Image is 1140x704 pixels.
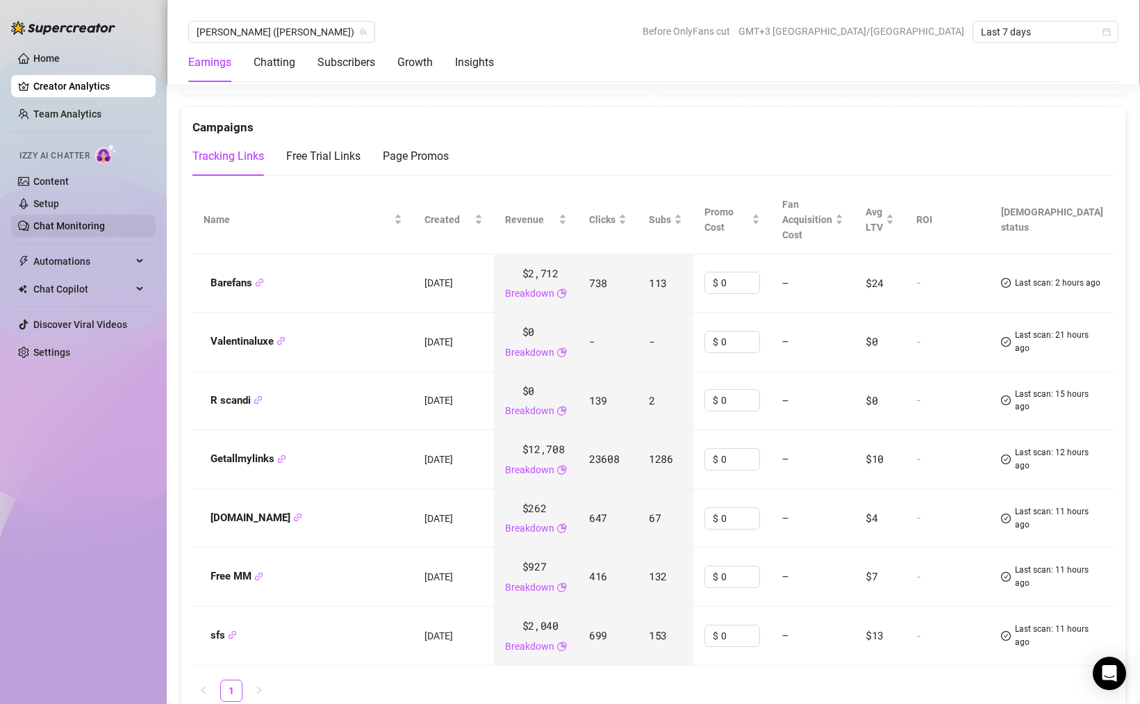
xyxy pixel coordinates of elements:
[33,108,101,120] a: Team Analytics
[1102,28,1111,36] span: calendar
[33,319,127,330] a: Discover Viral Videos
[254,571,263,582] button: Copy Link
[721,566,759,587] input: Enter cost
[866,511,877,525] span: $4
[782,393,788,407] span: —
[649,452,673,466] span: 1286
[199,686,208,694] span: left
[210,629,237,641] strong: sfs
[721,449,759,470] input: Enter cost
[589,276,607,290] span: 738
[649,276,667,290] span: 113
[248,680,270,702] li: Next Page
[359,28,367,36] span: team
[1001,623,1011,649] span: check-circle
[505,345,554,360] a: Breakdown
[424,395,453,406] span: [DATE]
[649,334,655,348] span: -
[721,331,759,352] input: Enter cost
[981,22,1110,42] span: Last 7 days
[522,324,534,341] span: $0
[33,53,60,64] a: Home
[721,508,759,529] input: Enter cost
[33,220,105,231] a: Chat Monitoring
[1015,623,1103,649] span: Last scan: 11 hours ago
[424,630,453,641] span: [DATE]
[557,345,567,360] span: pie-chart
[782,628,788,642] span: —
[33,347,70,358] a: Settings
[866,569,877,583] span: $7
[255,278,264,287] span: link
[317,54,375,71] div: Subscribers
[221,680,242,701] a: 1
[1015,564,1103,590] span: Last scan: 11 hours ago
[276,336,286,345] span: link
[505,521,554,536] a: Breakdown
[1093,657,1126,690] div: Open Intercom Messenger
[210,452,286,465] strong: Getallmylinks
[277,454,286,464] button: Copy Link
[255,686,263,694] span: right
[721,272,759,293] input: Enter cost
[557,286,567,301] span: pie-chart
[916,630,979,642] div: -
[1001,329,1011,355] span: check-circle
[18,256,29,267] span: thunderbolt
[255,278,264,288] button: Copy Link
[866,276,884,290] span: $24
[522,441,565,458] span: $12,708
[424,571,453,582] span: [DATE]
[397,54,433,71] div: Growth
[522,265,559,282] span: $2,712
[649,569,667,583] span: 132
[1001,388,1011,414] span: check-circle
[455,54,494,71] div: Insights
[557,580,567,595] span: pie-chart
[505,212,556,227] span: Revenue
[649,511,661,525] span: 67
[505,639,554,654] a: Breakdown
[522,383,534,400] span: $0
[210,394,263,407] strong: R scandi
[505,580,554,595] a: Breakdown
[228,630,237,639] span: link
[293,513,302,522] span: link
[505,286,554,301] a: Breakdown
[424,212,472,227] span: Created
[866,206,883,233] span: Avg LTV
[589,569,607,583] span: 416
[1015,446,1103,473] span: Last scan: 12 hours ago
[505,462,554,477] a: Breakdown
[1001,446,1011,473] span: check-circle
[916,336,979,348] div: -
[522,559,547,575] span: $927
[192,680,215,702] li: Previous Page
[276,336,286,347] button: Copy Link
[589,511,607,525] span: 647
[916,453,979,466] div: -
[192,148,264,165] div: Tracking Links
[916,394,979,407] div: -
[1001,277,1011,290] span: check-circle
[1015,277,1100,290] span: Last scan: 2 hours ago
[228,630,237,641] button: Copy Link
[704,204,749,235] span: Promo Cost
[721,625,759,646] input: Enter cost
[522,618,559,635] span: $2,040
[1015,388,1103,414] span: Last scan: 15 hours ago
[505,403,554,418] a: Breakdown
[254,395,263,404] span: link
[33,278,132,300] span: Chat Copilot
[782,334,788,348] span: —
[990,186,1114,254] th: [DEMOGRAPHIC_DATA] status
[738,21,964,42] span: GMT+3 [GEOGRAPHIC_DATA]/[GEOGRAPHIC_DATA]
[33,250,132,272] span: Automations
[192,680,215,702] button: left
[557,462,567,477] span: pie-chart
[916,277,979,289] div: -
[33,75,144,97] a: Creator Analytics
[254,395,263,406] button: Copy Link
[782,569,788,583] span: —
[424,336,453,347] span: [DATE]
